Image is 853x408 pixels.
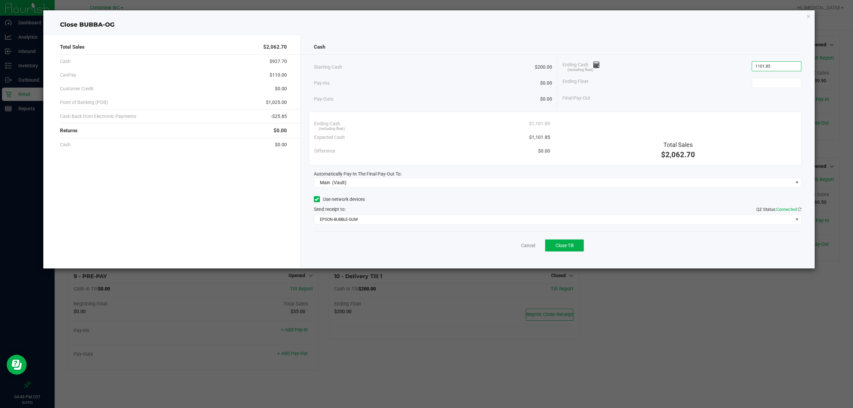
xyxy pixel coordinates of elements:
span: Ending Float [562,78,588,88]
span: $1,025.00 [266,99,287,106]
span: Cash Back from Electronic Payments [60,113,136,120]
span: $1,101.85 [529,120,550,127]
span: Cash [60,58,71,65]
span: $0.00 [538,148,550,155]
span: $2,062.70 [661,151,695,159]
label: Use network devices [314,196,365,203]
div: Close BUBBA-OG [43,20,815,29]
span: Ending Cash [562,61,600,71]
a: Cancel [521,242,535,249]
span: Difference [314,148,335,155]
button: Close Till [545,239,584,251]
span: Send receipt to: [314,206,346,212]
span: Starting Cash [314,64,342,71]
span: Automatically Pay-In The Final Pay-Out To: [314,171,402,177]
span: Close Till [555,243,573,248]
span: $0.00 [540,80,552,87]
span: $110.00 [270,72,287,79]
span: Final Pay-Out [562,95,590,102]
span: Connected [776,207,797,212]
span: Cash [60,141,71,148]
span: Pay-Outs [314,96,333,103]
span: Customer Credit [60,85,94,92]
span: Total Sales [663,141,693,148]
span: CanPay [60,72,76,79]
span: $927.70 [270,58,287,65]
span: Main [320,180,330,185]
span: $0.00 [274,127,287,135]
span: $0.00 [540,96,552,103]
div: Returns [60,124,287,138]
span: (including float) [319,126,345,132]
span: (including float) [567,67,593,73]
span: Total Sales [60,43,85,51]
span: EPSON-BUBBLE-GUM [314,215,793,224]
span: $1,101.85 [529,134,550,141]
span: Point of Banking (POB) [60,99,108,106]
span: Cash [314,43,325,51]
span: (Vault) [332,180,347,185]
iframe: Resource center [7,355,27,375]
span: Pay-Ins [314,80,330,87]
span: Expected Cash [314,134,345,141]
span: -$25.85 [271,113,287,120]
span: $0.00 [275,85,287,92]
span: $200.00 [535,64,552,71]
span: $2,062.70 [263,43,287,51]
span: Ending Cash [314,120,340,127]
span: QZ Status: [756,207,801,212]
span: $0.00 [275,141,287,148]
